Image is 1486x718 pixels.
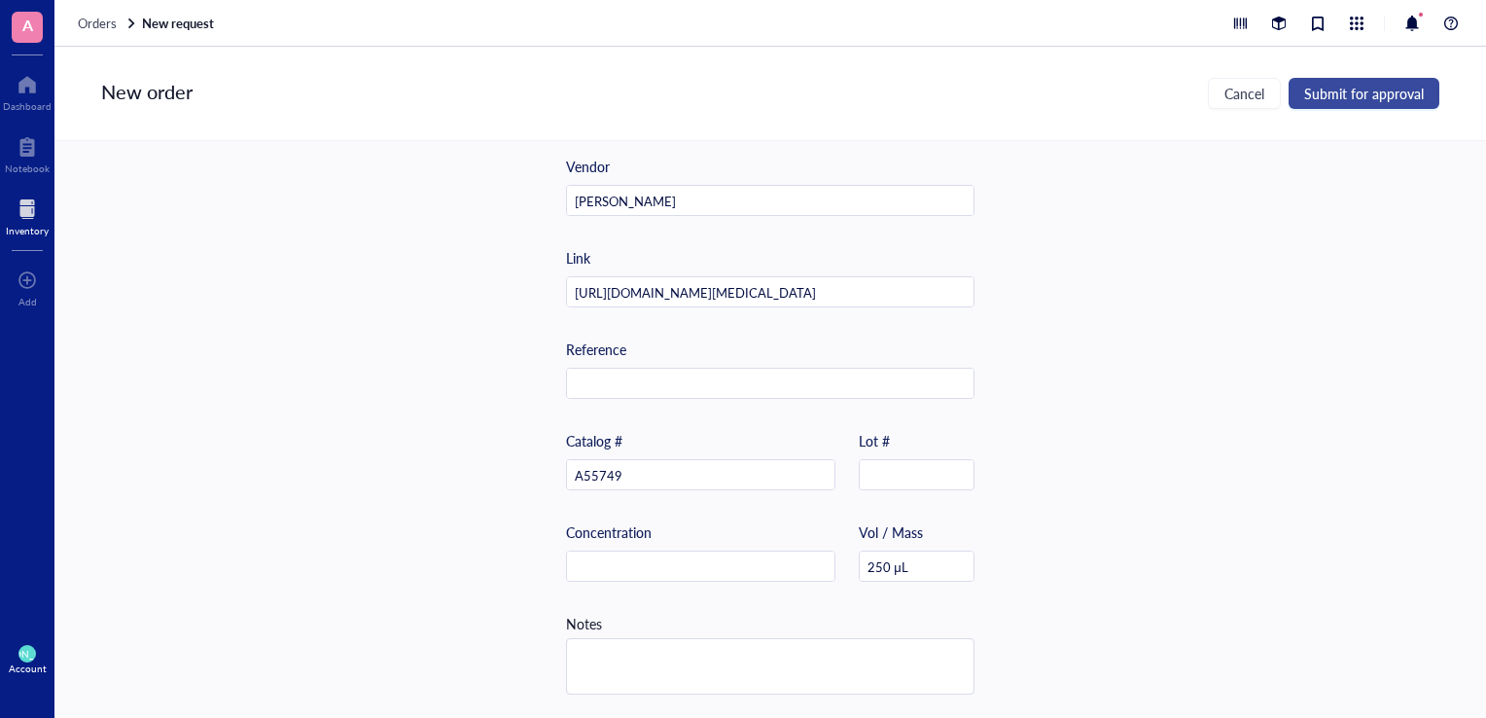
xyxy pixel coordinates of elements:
div: Lot # [859,430,890,451]
button: Cancel [1208,78,1281,109]
div: Add [18,296,37,307]
a: Orders [78,15,138,32]
button: Submit for approval [1289,78,1439,109]
div: Reference [566,339,626,360]
a: New request [142,15,218,32]
a: Inventory [6,194,49,236]
div: Account [9,663,47,674]
div: Notes [566,613,602,634]
span: Orders [78,14,117,32]
div: Inventory [6,225,49,236]
a: Dashboard [3,69,52,112]
div: Vendor [566,156,610,177]
span: Submit for approval [1304,86,1424,101]
div: Catalog # [566,430,622,451]
a: Notebook [5,131,50,174]
div: New order [101,78,193,109]
div: Dashboard [3,100,52,112]
div: Vol / Mass [859,521,923,543]
div: Notebook [5,162,50,174]
span: Cancel [1224,86,1264,101]
div: Link [566,247,590,269]
div: Concentration [566,521,652,543]
span: A [22,13,33,37]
